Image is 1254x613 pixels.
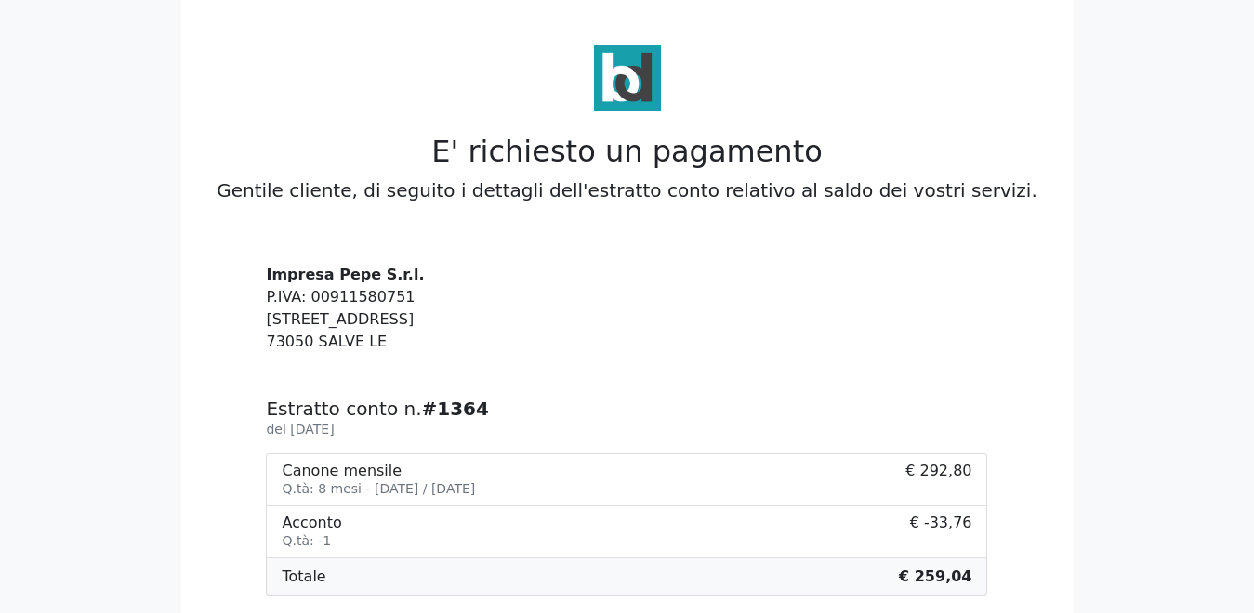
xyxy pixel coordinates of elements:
[192,134,1063,169] h2: E' richiesto un pagamento
[905,462,971,498] span: € 292,80
[899,567,971,585] b: € 259,04
[266,264,987,353] address: P.IVA: 00911580751 [STREET_ADDRESS] 73050 SALVE LE
[282,566,325,588] span: Totale
[266,266,424,283] strong: Impresa Pepe S.r.l.
[910,514,972,550] span: € -33,76
[266,422,334,437] small: del [DATE]
[192,176,1063,204] p: Gentile cliente, di seguito i dettagli dell'estratto conto relativo al saldo dei vostri servizi.
[266,398,987,420] h5: Estratto conto n.
[282,481,475,496] small: Q.tà: 8 mesi - [DATE] / [DATE]
[282,533,331,548] small: Q.tà: -1
[282,514,341,531] div: Acconto
[422,398,489,420] b: #1364
[282,462,475,479] div: Canone mensile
